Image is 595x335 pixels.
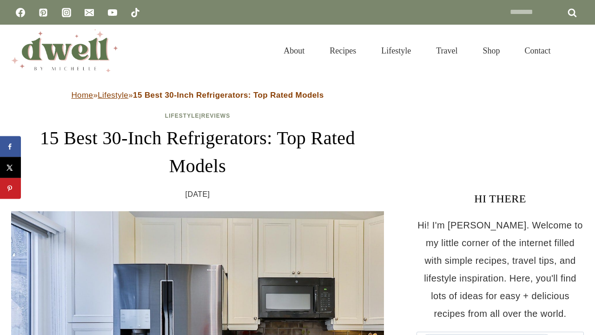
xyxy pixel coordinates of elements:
a: Lifestyle [98,91,128,100]
a: Facebook [11,3,30,22]
a: Shop [470,34,512,67]
span: | [165,113,230,119]
a: About [271,34,317,67]
span: » » [71,91,324,100]
a: Instagram [57,3,76,22]
strong: 15 Best 30-Inch Refrigerators: Top Rated Models [133,91,324,100]
p: Hi! I'm [PERSON_NAME]. Welcome to my little corner of the internet filled with simple recipes, tr... [416,216,584,322]
a: YouTube [103,3,122,22]
a: TikTok [126,3,145,22]
a: Recipes [317,34,369,67]
img: DWELL by michelle [11,29,118,72]
button: View Search Form [568,43,584,59]
a: Home [71,91,93,100]
a: Reviews [201,113,230,119]
a: Travel [423,34,470,67]
time: [DATE] [185,188,210,201]
nav: Primary Navigation [271,34,563,67]
a: Email [80,3,99,22]
h1: 15 Best 30-Inch Refrigerators: Top Rated Models [11,124,384,180]
a: Contact [512,34,563,67]
a: Pinterest [34,3,53,22]
a: Lifestyle [369,34,423,67]
h3: HI THERE [416,190,584,207]
a: Lifestyle [165,113,199,119]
